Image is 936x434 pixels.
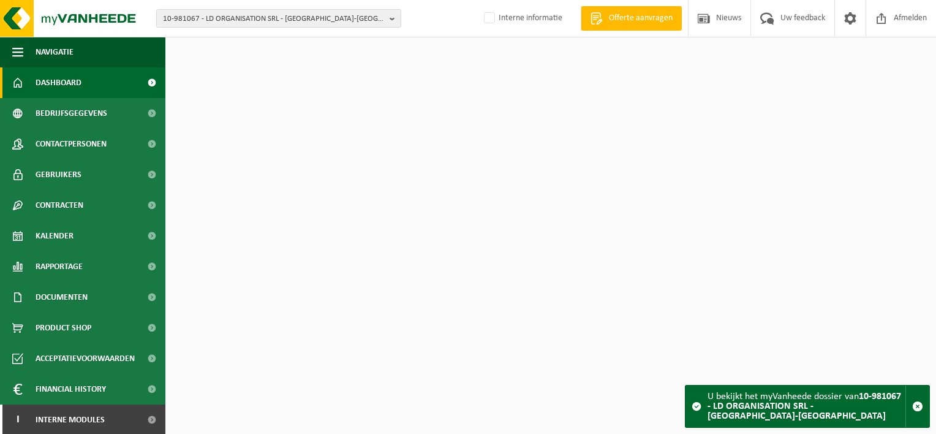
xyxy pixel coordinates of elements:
span: Documenten [36,282,88,313]
span: Product Shop [36,313,91,343]
strong: 10-981067 - LD ORGANISATION SRL - [GEOGRAPHIC_DATA]-[GEOGRAPHIC_DATA] [708,392,901,421]
span: Acceptatievoorwaarden [36,343,135,374]
span: Contactpersonen [36,129,107,159]
span: Kalender [36,221,74,251]
span: Rapportage [36,251,83,282]
span: Offerte aanvragen [606,12,676,25]
span: 10-981067 - LD ORGANISATION SRL - [GEOGRAPHIC_DATA]-[GEOGRAPHIC_DATA] [163,10,385,28]
div: U bekijkt het myVanheede dossier van [708,386,905,427]
a: Offerte aanvragen [581,6,682,31]
span: Financial History [36,374,106,405]
span: Dashboard [36,67,81,98]
span: Contracten [36,190,83,221]
span: Gebruikers [36,159,81,190]
span: Navigatie [36,37,74,67]
button: 10-981067 - LD ORGANISATION SRL - [GEOGRAPHIC_DATA]-[GEOGRAPHIC_DATA] [156,9,401,28]
label: Interne informatie [481,9,562,28]
span: Bedrijfsgegevens [36,98,107,129]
